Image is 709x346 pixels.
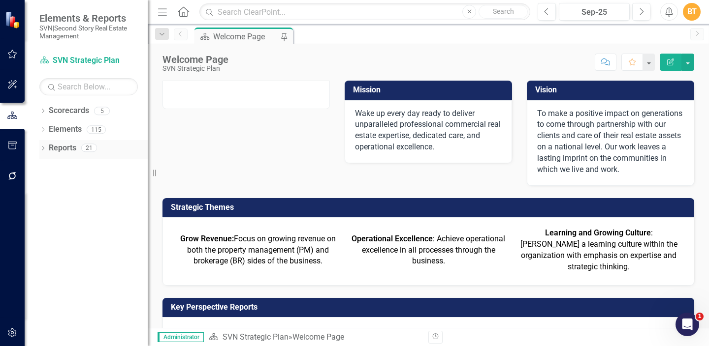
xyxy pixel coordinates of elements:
[537,108,684,175] p: To make a positive impact on generations to come through partnership with our clients and care of...
[545,228,651,237] strong: Learning and Growing Culture
[49,143,76,154] a: Reports
[81,144,97,152] div: 21
[355,108,502,153] p: Wake up every day ready to deliver unparalleled professional commercial real estate expertise, de...
[199,3,530,21] input: Search ClearPoint...
[171,203,689,212] h3: Strategic Themes
[479,5,528,19] button: Search
[353,86,507,94] h3: Mission
[292,332,344,342] div: Welcome Page
[352,234,433,243] strong: Operational Excellence
[5,11,22,28] img: ClearPoint Strategy
[493,7,514,15] span: Search
[520,228,677,271] span: : [PERSON_NAME] a learning culture within the organization with emphasis on expertise and strateg...
[162,54,228,65] div: Welcome Page
[683,3,701,21] button: BT
[209,332,421,343] div: »
[162,65,228,72] div: SVN Strategic Plan
[535,86,689,94] h3: Vision
[87,125,106,134] div: 115
[562,6,626,18] div: Sep-25
[94,107,110,115] div: 5
[39,55,138,66] a: SVN Strategic Plan
[559,3,630,21] button: Sep-25
[676,313,699,336] iframe: Intercom live chat
[696,313,704,320] span: 1
[213,30,278,43] div: Welcome Page
[158,332,204,342] span: Administrator
[39,24,138,40] small: SVN|Second Story Real Estate Management
[180,234,336,266] span: Focus on growing revenue on both the property management (PM) and brokerage (BR) sides of the bus...
[352,234,505,266] span: : Achieve operational excellence in all processes through the business.
[180,234,234,243] strong: Grow Revenue:
[171,303,689,312] h3: Key Perspective Reports
[49,105,89,116] a: Scorecards
[39,12,138,24] span: Elements & Reports
[223,332,289,342] a: SVN Strategic Plan
[39,78,138,95] input: Search Below...
[49,124,82,135] a: Elements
